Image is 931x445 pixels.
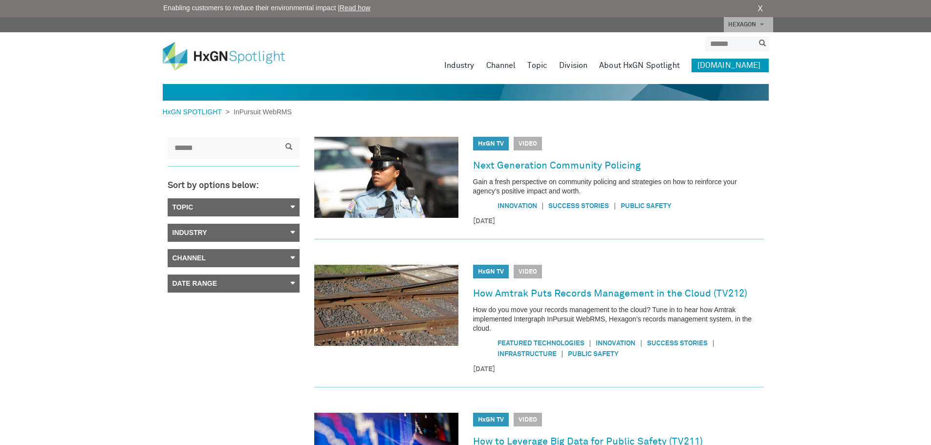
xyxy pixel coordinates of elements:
a: HxGN TV [478,269,504,275]
a: How Amtrak Puts Records Management in the Cloud (TV212) [473,286,747,301]
span: InPursuit WebRMS [230,108,292,116]
a: Industry [168,224,300,242]
a: Public safety [568,351,619,358]
a: Industry [444,59,475,72]
span: | [557,349,568,359]
a: Topic [168,198,300,216]
a: Success Stories [548,203,609,210]
span: | [609,201,621,211]
a: [DOMAIN_NAME] [692,59,769,72]
span: | [635,338,647,348]
a: Channel [168,249,300,267]
a: HxGN TV [478,417,504,423]
p: How do you move your records management to the cloud? Tune in to hear how Amtrak implemented Inte... [473,305,764,333]
a: Success Stories [647,340,708,347]
a: HxGN SPOTLIGHT [163,108,226,116]
a: Public safety [621,203,671,210]
span: | [537,201,549,211]
div: > [163,107,292,117]
a: About HxGN Spotlight [599,59,680,72]
span: Video [514,265,542,278]
h3: Sort by options below: [168,181,300,191]
span: Video [514,413,542,426]
img: HxGN Spotlight [163,42,300,70]
a: Next Generation Community Policing [473,158,641,173]
time: [DATE] [473,216,764,227]
a: Infrastructure [498,351,557,358]
a: Topic [527,59,547,72]
time: [DATE] [473,364,764,375]
a: Division [559,59,587,72]
span: Video [514,137,542,150]
a: Channel [486,59,516,72]
a: X [758,3,763,15]
a: Innovation [596,340,635,347]
a: HxGN TV [478,141,504,147]
img: How Amtrak Puts Records Management in the Cloud (TV212) [314,265,458,346]
span: Enabling customers to reduce their environmental impact | [163,3,370,13]
a: Read how [340,4,370,12]
img: Next Generation Community Policing [314,137,458,218]
span: | [585,338,596,348]
a: HEXAGON [724,17,773,32]
a: Date Range [168,275,300,293]
a: Featured Technologies [498,340,585,347]
span: | [708,338,719,348]
a: Innovation [498,203,537,210]
p: Gain a fresh perspective on community policing and strategies on how to reinforce your agency’s p... [473,177,764,196]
